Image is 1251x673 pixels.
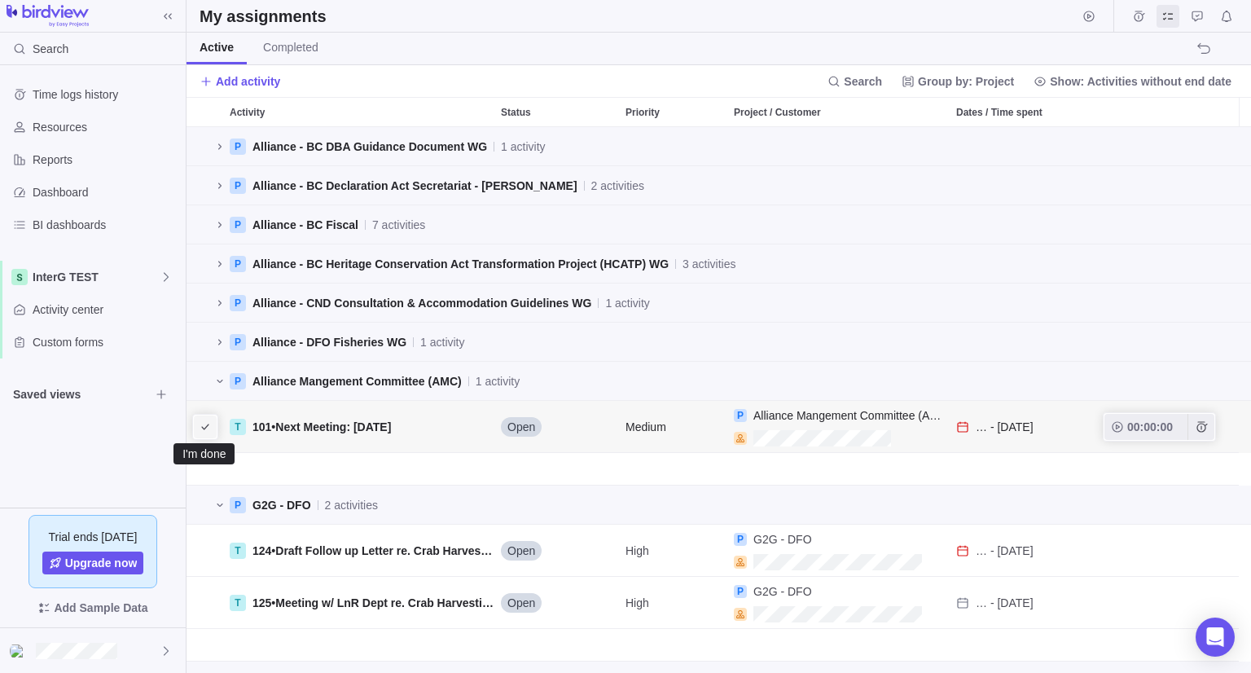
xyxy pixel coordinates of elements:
[223,525,494,577] div: Activity
[1188,414,1214,440] span: Add time entry
[619,453,727,486] div: Priority
[223,98,494,126] div: Activity
[753,407,950,424] a: Alliance Mangement Committee (AMC)
[494,401,619,453] div: Status
[619,629,727,662] div: Priority
[753,583,812,600] a: G2G - DFO
[33,86,179,103] span: Time logs history
[727,401,950,453] div: Project / Customer
[13,386,150,402] span: Saved views
[49,529,138,545] span: Trial ends [DATE]
[619,525,727,577] div: Priority
[65,555,138,571] span: Upgrade now
[619,98,727,126] div: Priority
[1186,5,1209,28] span: Approval requests
[252,544,271,557] span: 124
[494,453,619,486] div: Status
[1078,5,1100,28] span: Start timer
[1196,618,1235,657] div: Open Intercom Messenger
[1157,12,1179,25] a: My assignments
[619,577,727,628] div: High
[252,139,487,155] a: Alliance - BC DBA Guidance Document WG
[1157,5,1179,28] span: My assignments
[33,301,179,318] span: Activity center
[252,295,591,311] a: Alliance - CND Consultation & Accommodation Guidelines WG
[252,217,358,233] a: Alliance - BC Fiscal
[230,256,246,272] div: P
[625,104,660,121] span: Priority
[727,629,950,662] div: Project / Customer
[950,453,1156,486] div: Dates / Time spent
[230,373,246,389] div: P
[13,595,173,621] span: Add Sample Data
[54,598,147,618] span: Add Sample Data
[187,127,1251,673] div: grid
[753,533,812,546] span: G2G - DFO
[230,543,246,559] div: T
[976,595,1034,611] span: … - Aug 27
[150,383,173,406] span: Browse views
[200,70,280,93] span: Add activity
[230,178,246,194] div: P
[252,257,669,271] span: Alliance - BC Heritage Conservation Act Transformation Project (HCATP) WG
[250,33,331,64] a: Completed
[33,41,68,57] span: Search
[1215,12,1238,25] a: Notifications
[252,218,358,231] span: Alliance - BC Fiscal
[1050,73,1231,90] span: Show: Activities without end date
[223,401,494,453] div: Activity
[42,552,144,574] a: Upgrade now
[252,336,406,349] span: Alliance - DFO Fisheries WG
[230,419,246,435] div: T
[230,217,246,233] div: P
[507,543,535,559] span: Open
[734,409,747,422] div: P
[476,373,520,389] span: 1 activity
[230,295,246,311] div: P
[1215,5,1238,28] span: Notifications
[187,33,247,64] a: Active
[734,533,747,546] div: P
[753,409,951,422] span: Alliance Mangement Committee (AMC)
[976,419,1034,435] span: … - Aug 20
[895,70,1021,93] span: Group by: Project
[325,497,378,513] span: 2 activities
[263,39,318,55] span: Completed
[619,401,727,452] div: Medium
[1127,12,1150,25] a: Time logs
[844,73,882,90] span: Search
[252,334,406,350] a: Alliance - DFO Fisheries WG
[252,497,311,513] a: G2G - DFO
[223,453,494,486] div: Activity
[1127,417,1173,437] span: 00:00:00
[507,419,535,435] span: Open
[625,543,649,559] span: High
[1127,5,1150,28] span: Time logs
[727,98,950,126] div: Project / Customer
[275,596,496,609] span: Meeting w/ LnR Dept re. Crab Harvesting
[494,525,619,577] div: Status
[33,217,179,233] span: BI dashboards
[591,178,644,194] span: 2 activities
[821,70,889,93] span: Search
[507,595,535,611] span: Open
[230,104,265,121] span: Activity
[727,525,950,577] div: Project / Customer
[230,497,246,513] div: P
[501,139,545,155] span: 1 activity
[605,295,649,311] span: 1 activity
[1027,70,1238,93] span: Show: Activities without end date
[275,420,391,433] span: Next Meeting: August 20
[230,139,246,155] div: P
[683,256,735,272] span: 3 activities
[501,104,531,121] span: Status
[7,5,89,28] img: logo
[194,416,217,438] span: I'm done
[252,499,311,512] span: G2G - DFO
[918,73,1014,90] span: Group by: Project
[625,595,649,611] span: High
[33,269,160,285] span: InterG TEST
[182,447,226,460] div: I'm done
[950,629,1156,662] div: Dates / Time spent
